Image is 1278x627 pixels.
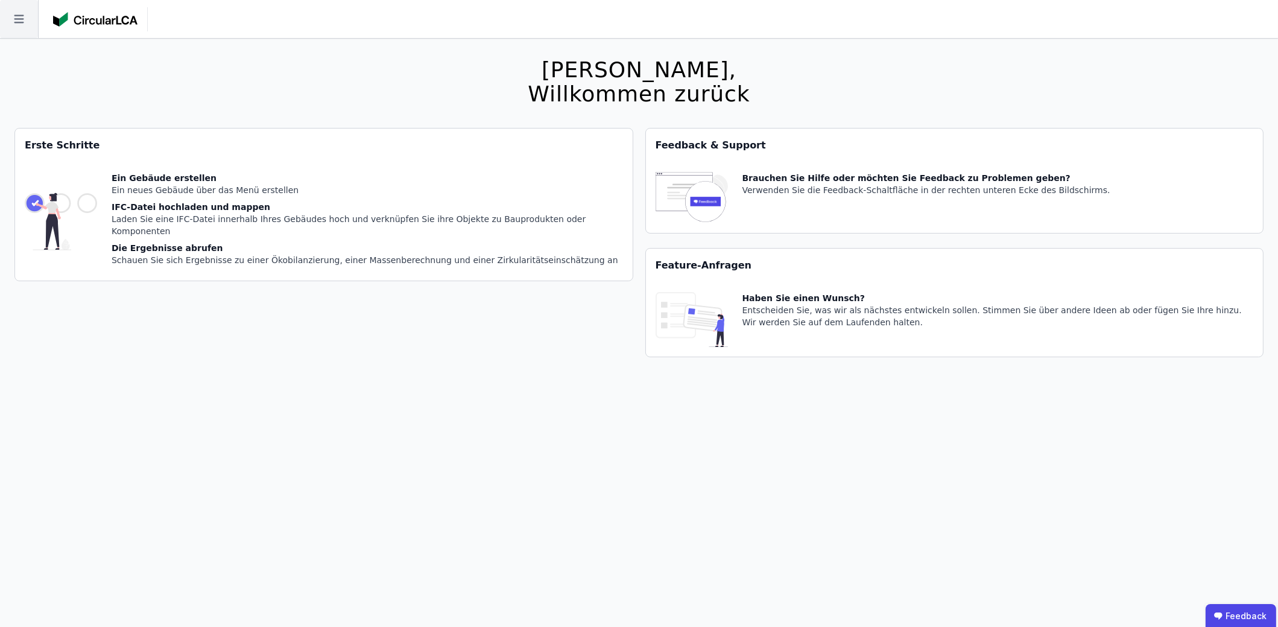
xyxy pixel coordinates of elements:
div: Laden Sie eine IFC-Datei innerhalb Ihres Gebäudes hoch und verknüpfen Sie ihre Objekte zu Bauprod... [112,213,623,237]
div: Die Ergebnisse abrufen [112,242,623,254]
div: [PERSON_NAME], [528,58,750,82]
div: Feedback & Support [646,129,1264,162]
img: feedback-icon-HCTs5lye.svg [656,172,728,223]
div: Entscheiden Sie, was wir als nächstes entwickeln sollen. Stimmen Sie über andere Ideen ab oder fü... [742,304,1254,328]
div: Ein Gebäude erstellen [112,172,623,184]
img: getting_started_tile-DrF_GRSv.svg [25,172,97,271]
div: IFC-Datei hochladen und mappen [112,201,623,213]
div: Verwenden Sie die Feedback-Schaltfläche in der rechten unteren Ecke des Bildschirms. [742,184,1110,196]
img: Concular [53,12,138,27]
div: Haben Sie einen Wunsch? [742,292,1254,304]
div: Willkommen zurück [528,82,750,106]
div: Erste Schritte [15,129,633,162]
div: Ein neues Gebäude über das Menü erstellen [112,184,623,196]
div: Brauchen Sie Hilfe oder möchten Sie Feedback zu Problemen geben? [742,172,1110,184]
div: Schauen Sie sich Ergebnisse zu einer Ökobilanzierung, einer Massenberechnung und einer Zirkularit... [112,254,623,266]
div: Feature-Anfragen [646,249,1264,282]
img: feature_request_tile-UiXE1qGU.svg [656,292,728,347]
